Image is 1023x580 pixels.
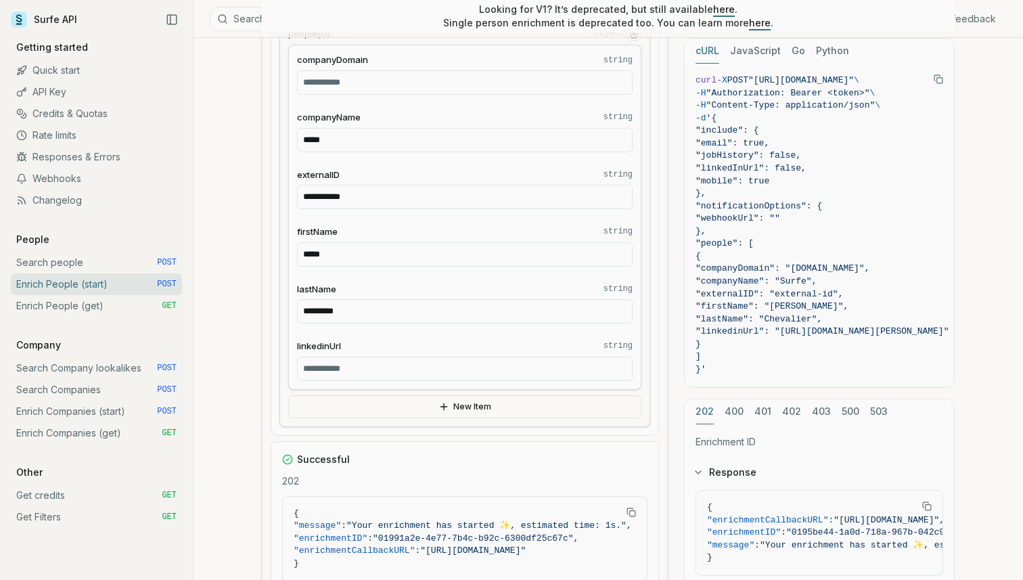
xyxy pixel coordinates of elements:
p: 202 [282,474,647,488]
span: }, [696,188,706,198]
a: Surfe API [11,9,77,30]
span: -X [717,75,727,85]
span: firstName [297,225,338,238]
span: : [754,540,760,550]
span: \ [869,88,875,98]
button: 403 [812,399,831,424]
a: Give feedback [929,12,996,26]
span: POST [157,384,177,395]
button: New Item [288,395,641,418]
a: Get credits GET [11,485,182,506]
span: "lastName": "Chevalier", [696,314,822,324]
span: "notificationOptions": { [696,201,822,211]
span: -H [696,88,706,98]
span: "[URL][DOMAIN_NAME]" [748,75,854,85]
button: cURL [696,39,719,64]
code: string [604,112,633,122]
span: lastName [297,283,336,296]
span: { [294,508,299,518]
a: here [713,3,735,15]
span: "mobile": true [696,176,769,186]
button: Copy Text [621,502,641,522]
button: 202 [696,399,714,424]
a: Enrich People (get) GET [11,295,182,317]
div: Successful [282,453,647,466]
span: curl [696,75,717,85]
a: Credits & Quotas [11,103,182,125]
span: externalID [297,169,340,181]
p: Enrichment ID [696,435,943,449]
button: Collapse Sidebar [162,9,182,30]
span: "message" [707,540,754,550]
span: "people": [ [696,238,754,248]
span: "enrichmentCallbackURL" [294,545,415,556]
span: "include": { [696,125,759,135]
a: Get Filters GET [11,506,182,528]
span: "[URL][DOMAIN_NAME]" [834,515,939,525]
code: string [604,284,633,294]
span: "externalID": "external-id", [696,289,843,299]
button: Go [792,39,805,64]
code: string [604,340,633,351]
span: } [294,558,299,568]
a: Responses & Errors [11,146,182,168]
a: Quick start [11,60,182,81]
span: }' [696,364,706,374]
span: GET [162,490,177,501]
button: 503 [870,399,888,424]
span: : [415,545,420,556]
span: "enrichmentID" [707,527,781,537]
span: : [367,533,373,543]
span: "Content-Type: application/json" [706,100,876,110]
span: "0195be44-1a0d-718a-967b-042c9d17ffd7" [786,527,986,537]
span: POST [157,406,177,417]
span: : [781,527,786,537]
span: }, [696,226,706,236]
span: "email": true, [696,138,769,148]
span: ] [696,351,701,361]
span: { [696,251,701,261]
button: 500 [842,399,859,424]
span: "linkedInUrl": false, [696,163,806,173]
span: , [939,515,945,525]
span: } [707,552,712,562]
span: GET [162,428,177,439]
a: Enrich Companies (start) POST [11,401,182,422]
span: \ [854,75,859,85]
span: POST [157,279,177,290]
span: "message" [294,520,341,531]
button: Search⌘K [210,7,548,31]
a: Rate limits [11,125,182,146]
span: POST [157,257,177,268]
a: Webhooks [11,168,182,189]
a: API Key [11,81,182,103]
button: 401 [754,399,771,424]
a: Enrich Companies (get) GET [11,422,182,444]
span: linkedinUrl [297,340,341,353]
span: , [627,520,632,531]
code: string [604,226,633,237]
button: Response [685,455,954,490]
code: string [604,55,633,66]
span: '{ [706,113,717,123]
span: companyName [297,111,361,124]
span: "[URL][DOMAIN_NAME]" [420,545,526,556]
p: People [11,233,55,246]
span: "Authorization: Bearer <token>" [706,88,870,98]
span: "enrichmentID" [294,533,367,543]
p: Getting started [11,41,93,54]
span: } [696,339,701,349]
span: POST [157,363,177,374]
button: 400 [725,399,744,424]
span: { [707,502,712,512]
a: here [749,17,771,28]
button: Copy Text [917,496,937,516]
button: JavaScript [730,39,781,64]
span: companyDomain [297,53,368,66]
a: Search people POST [11,252,182,273]
p: Looking for V1? It’s deprecated, but still available . Single person enrichment is deprecated too... [443,3,773,30]
span: "enrichmentCallbackURL" [707,515,828,525]
span: , [573,533,578,543]
span: "companyName": "Surfe", [696,276,817,286]
span: GET [162,512,177,522]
